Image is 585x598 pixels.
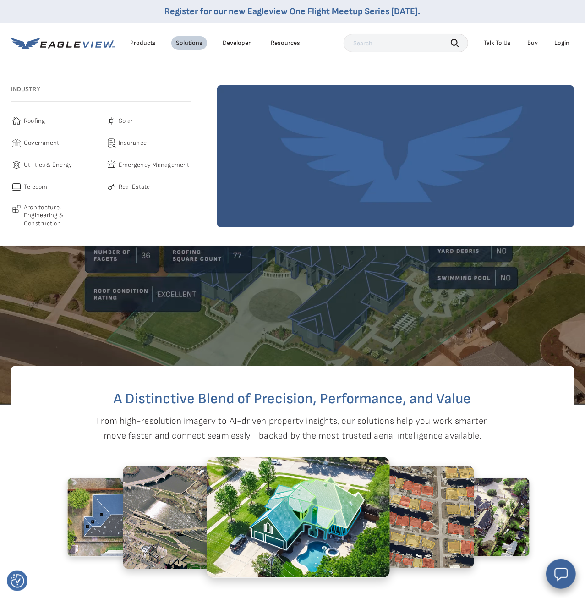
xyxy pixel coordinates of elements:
a: Utilities & Energy [11,159,97,170]
span: Solar [119,115,133,126]
img: 2.2.png [67,478,186,557]
div: Resources [271,39,300,47]
img: telecom-icon.svg [11,181,22,192]
img: real-estate-icon.svg [106,181,117,192]
img: utilities-icon.svg [11,159,22,170]
p: From high-resolution imagery to AI-driven property insights, our solutions help you work smarter,... [97,414,489,443]
span: Emergency Management [119,159,190,170]
span: Roofing [24,115,45,126]
a: Government [11,137,97,148]
div: Products [130,39,156,47]
span: Utilities & Energy [24,159,72,170]
a: Telecom [11,181,97,192]
h2: A Distinctive Blend of Precision, Performance, and Value [48,392,537,406]
a: Emergency Management [106,159,191,170]
span: Telecom [24,181,48,192]
img: roofing-icon.svg [11,115,22,126]
input: Search [344,34,468,52]
a: Real Estate [106,181,191,192]
a: Solar [106,115,191,126]
button: Consent Preferences [11,574,24,588]
img: Revisit consent button [11,574,24,588]
span: Insurance [119,137,147,148]
a: Insurance [106,137,191,148]
div: Talk To Us [484,39,511,47]
img: insurance-icon.svg [106,137,117,148]
a: Register for our new Eagleview One Flight Meetup Series [DATE]. [165,6,421,17]
span: Architecture, Engineering & Construction [24,203,97,228]
img: architecture-icon.svg [11,203,22,214]
span: Government [24,137,59,148]
img: solutions-default-image-1.webp [217,85,574,227]
img: solar-icon.svg [106,115,117,126]
img: 3.2.png [123,466,279,569]
h3: Industry [11,85,191,93]
a: Architecture, Engineering & Construction [11,203,97,228]
div: Login [554,39,569,47]
button: Open chat window [546,559,576,589]
span: Real Estate [119,181,150,192]
div: Solutions [176,39,202,47]
img: emergency-icon.svg [106,159,117,170]
a: Developer [223,39,251,47]
a: Buy [527,39,538,47]
img: government-icon.svg [11,137,22,148]
img: 4.2.png [207,457,390,578]
a: Roofing [11,115,97,126]
img: 5.2.png [318,466,474,569]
